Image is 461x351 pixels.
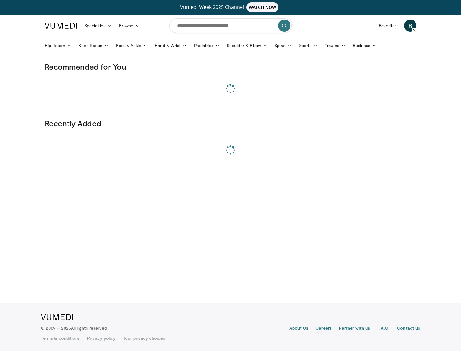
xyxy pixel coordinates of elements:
[190,39,223,52] a: Pediatrics
[81,20,115,32] a: Specialties
[45,118,416,128] h3: Recently Added
[404,20,416,32] a: B
[289,325,308,332] a: About Us
[397,325,420,332] a: Contact us
[151,39,190,52] a: Hand & Wrist
[339,325,370,332] a: Partner with us
[41,335,80,341] a: Terms & conditions
[87,335,116,341] a: Privacy policy
[112,39,151,52] a: Foot & Ankle
[375,20,400,32] a: Favorites
[315,325,332,332] a: Careers
[295,39,322,52] a: Sports
[321,39,349,52] a: Trauma
[271,39,295,52] a: Spine
[41,325,107,331] p: © 2009 – 2025
[71,325,107,331] span: All rights reserved
[377,325,389,332] a: F.A.Q.
[46,2,415,12] a: Vumedi Week 2025 ChannelWATCH NOW
[169,18,292,33] input: Search topics, interventions
[123,335,165,341] a: Your privacy choices
[223,39,271,52] a: Shoulder & Elbow
[41,39,75,52] a: Hip Recon
[45,23,77,29] img: VuMedi Logo
[246,2,279,12] span: WATCH NOW
[45,62,416,72] h3: Recommended for You
[41,314,73,320] img: VuMedi Logo
[115,20,143,32] a: Browse
[349,39,380,52] a: Business
[75,39,112,52] a: Knee Recon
